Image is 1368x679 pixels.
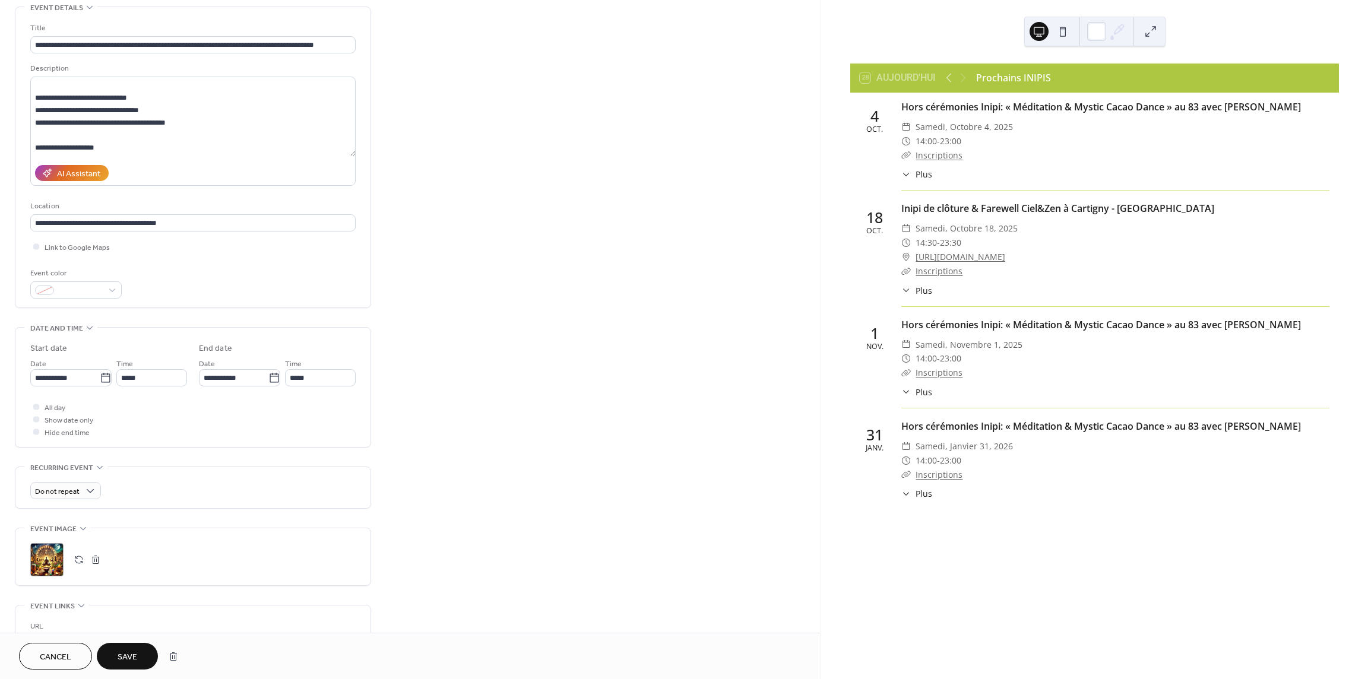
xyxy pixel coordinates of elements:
a: Hors cérémonies Inipi: « Méditation & Mystic Cacao Dance » au 83 avec [PERSON_NAME] [901,318,1301,331]
div: ​ [901,487,911,500]
button: ​Plus [901,168,932,180]
div: 18 [866,210,883,225]
span: - [937,134,940,148]
span: Link to Google Maps [45,242,110,254]
span: Time [285,358,302,370]
span: 23:00 [940,351,961,366]
span: samedi, octobre 4, 2025 [916,120,1013,134]
div: ​ [901,221,911,236]
div: Title [30,22,353,34]
span: 14:00 [916,351,937,366]
button: Cancel [19,643,92,670]
span: Save [118,651,137,664]
span: 23:00 [940,134,961,148]
div: ​ [901,120,911,134]
div: ; [30,543,64,576]
span: Do not repeat [35,485,80,499]
div: nov. [866,343,883,351]
span: Event image [30,523,77,535]
div: ​ [901,351,911,366]
div: ​ [901,468,911,482]
div: Description [30,62,353,75]
div: ​ [901,250,911,264]
a: Inscriptions [916,265,962,277]
div: ​ [901,386,911,398]
span: Time [116,358,133,370]
span: samedi, novembre 1, 2025 [916,338,1022,352]
button: AI Assistant [35,165,109,181]
div: 31 [866,427,883,442]
a: Inscriptions [916,150,962,161]
span: samedi, octobre 18, 2025 [916,221,1018,236]
button: ​Plus [901,386,932,398]
div: oct. [866,126,883,134]
a: Inscriptions [916,367,962,378]
span: - [937,236,940,250]
span: Plus [916,168,932,180]
span: Plus [916,284,932,297]
span: 14:30 [916,236,937,250]
span: Date and time [30,322,83,335]
span: - [937,453,940,468]
span: Show date only [45,414,93,427]
span: Event details [30,2,83,14]
div: URL [30,620,353,633]
div: ​ [901,134,911,148]
a: [URL][DOMAIN_NAME] [916,250,1005,264]
div: End date [199,342,232,355]
button: ​Plus [901,487,932,500]
span: Hide end time [45,427,90,439]
a: Inscriptions [916,469,962,480]
span: 23:30 [940,236,961,250]
a: Hors cérémonies Inipi: « Méditation & Mystic Cacao Dance » au 83 avec [PERSON_NAME] [901,100,1301,113]
span: 14:00 [916,134,937,148]
button: ​Plus [901,284,932,297]
div: Prochains INIPIS [976,71,1051,85]
span: Plus [916,487,932,500]
span: Cancel [40,651,71,664]
span: Event links [30,600,75,613]
div: ​ [901,236,911,250]
span: Plus [916,386,932,398]
span: Date [199,358,215,370]
span: All day [45,402,65,414]
div: ​ [901,338,911,352]
button: Save [97,643,158,670]
a: Hors cérémonies Inipi: « Méditation & Mystic Cacao Dance » au 83 avec [PERSON_NAME] [901,420,1301,433]
div: 4 [870,109,879,123]
div: oct. [866,227,883,235]
span: Date [30,358,46,370]
span: samedi, janvier 31, 2026 [916,439,1013,453]
div: AI Assistant [57,168,100,180]
div: Event color [30,267,119,280]
div: ​ [901,453,911,468]
a: Inipi de clôture & Farewell Ciel&Zen à Cartigny - [GEOGRAPHIC_DATA] [901,202,1214,215]
div: ​ [901,264,911,278]
div: 1 [870,326,879,341]
div: ​ [901,439,911,453]
div: ​ [901,284,911,297]
div: ​ [901,148,911,163]
span: 14:00 [916,453,937,468]
div: ​ [901,366,911,380]
span: 23:00 [940,453,961,468]
span: Recurring event [30,462,93,474]
span: - [937,351,940,366]
div: Start date [30,342,67,355]
div: Location [30,200,353,212]
div: ​ [901,168,911,180]
div: janv. [866,445,883,452]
